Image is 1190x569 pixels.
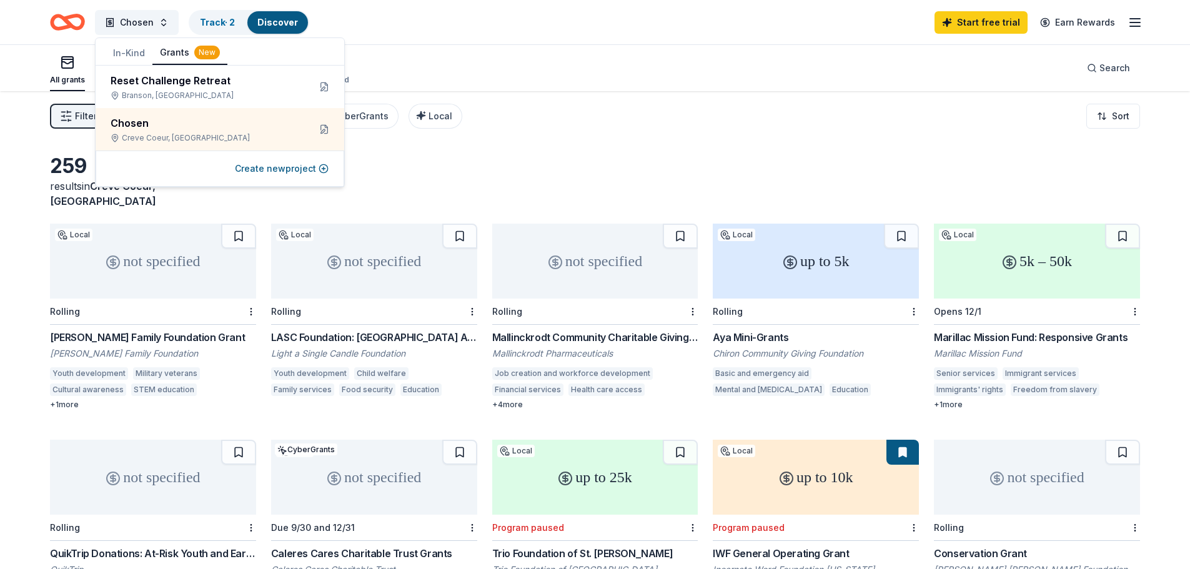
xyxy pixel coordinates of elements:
div: Local [497,445,535,457]
div: Basic and emergency aid [713,367,811,380]
a: not specifiedLocalRollingLASC Foundation: [GEOGRAPHIC_DATA] Area GrantsLight a Single Candle Foun... [271,224,477,400]
div: Chosen [111,116,299,131]
div: Conservation Grant [934,546,1140,561]
div: All grants [50,75,85,85]
div: QuikTrip Donations: At-Risk Youth and Early Childhood Education [50,546,256,561]
span: Chosen [120,15,154,30]
div: Program paused [713,522,785,533]
div: Local [718,229,755,241]
div: + 1 more [50,400,256,410]
div: Branson, [GEOGRAPHIC_DATA] [111,91,299,101]
div: Youth development [271,367,349,380]
div: Youth development [50,367,128,380]
span: Filter [75,109,97,124]
div: not specified [934,440,1140,515]
div: LASC Foundation: [GEOGRAPHIC_DATA] Area Grants [271,330,477,345]
div: Creve Coeur, [GEOGRAPHIC_DATA] [111,133,299,143]
button: Sort [1086,104,1140,129]
div: Marillac Mission Fund: Responsive Grants [934,330,1140,345]
button: In-Kind [106,42,152,64]
div: not specified [50,440,256,515]
div: IWF General Operating Grant [713,546,919,561]
div: Child welfare [354,367,409,380]
div: Freedom from slavery [1011,383,1099,396]
div: Mallinckrodt Community Charitable Giving Program [492,330,698,345]
div: Reset Challenge Retreat [111,73,299,88]
div: up to 10k [713,440,919,515]
button: Grants [152,41,227,65]
div: Rolling [492,306,522,317]
div: Opens 12/1 [934,306,981,317]
span: Sort [1112,109,1129,124]
div: [PERSON_NAME] Family Foundation Grant [50,330,256,345]
div: Immigrant services [1003,367,1079,380]
div: Aya Mini-Grants [713,330,919,345]
div: Chiron Community Giving Foundation [713,347,919,360]
div: Mallinckrodt Pharmaceuticals [492,347,698,360]
div: Rolling [271,306,301,317]
div: Local [276,229,314,241]
a: 5k – 50kLocalOpens 12/1Marillac Mission Fund: Responsive GrantsMarillac Mission FundSenior servic... [934,224,1140,410]
div: Military veterans [133,367,200,380]
div: CyberGrants [334,109,389,124]
div: Immigrants' rights [934,383,1006,396]
a: Earn Rewards [1033,11,1123,34]
div: Rolling [50,306,80,317]
div: results [50,179,256,209]
button: Create newproject [235,161,329,176]
div: 259 [50,154,256,179]
div: up to 5k [713,224,919,299]
div: not specified [492,224,698,299]
div: Program paused [492,522,564,533]
a: up to 5kLocalRollingAya Mini-GrantsChiron Community Giving FoundationBasic and emergency aidMenta... [713,224,919,400]
div: Marillac Mission Fund [934,347,1140,360]
div: Local [939,229,976,241]
div: Family services [271,383,334,396]
button: CyberGrants [321,104,399,129]
button: Filter1 [50,104,107,129]
span: Search [1099,61,1130,76]
div: Senior services [934,367,998,380]
div: Education [830,383,871,396]
a: not specifiedLocalRolling[PERSON_NAME] Family Foundation Grant[PERSON_NAME] Family FoundationYout... [50,224,256,410]
button: Search [1077,56,1140,81]
div: 5k – 50k [934,224,1140,299]
a: Track· 2 [200,17,235,27]
a: not specifiedRollingMallinckrodt Community Charitable Giving ProgramMallinckrodt PharmaceuticalsJ... [492,224,698,410]
div: Local [55,229,92,241]
div: Caleres Cares Charitable Trust Grants [271,546,477,561]
div: [PERSON_NAME] Family Foundation [50,347,256,360]
div: not specified [50,224,256,299]
div: + 4 more [492,400,698,410]
button: Local [409,104,462,129]
div: Rolling [934,522,964,533]
div: Food security [339,383,395,396]
button: Chosen [95,10,179,35]
div: Rolling [713,306,743,317]
div: CyberGrants [275,443,337,455]
div: Due 9/30 and 12/31 [271,522,355,533]
div: Health care access [568,383,645,396]
div: not specified [271,440,477,515]
div: STEM education [131,383,197,396]
button: All grants [50,50,85,91]
div: up to 25k [492,440,698,515]
div: + 1 more [934,400,1140,410]
div: Education [400,383,442,396]
a: Discover [257,17,298,27]
div: Mental and [MEDICAL_DATA] [713,383,825,396]
div: Trio Foundation of St. [PERSON_NAME] [492,546,698,561]
button: Track· 2Discover [189,10,309,35]
div: Financial services [492,383,563,396]
div: Local [718,445,755,457]
span: Local [429,111,452,121]
div: Light a Single Candle Foundation [271,347,477,360]
div: Job creation and workforce development [492,367,653,380]
div: not specified [271,224,477,299]
div: New [194,46,220,59]
a: Start free trial [935,11,1028,34]
div: Cultural awareness [50,383,126,396]
div: Rolling [50,522,80,533]
a: Home [50,7,85,37]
